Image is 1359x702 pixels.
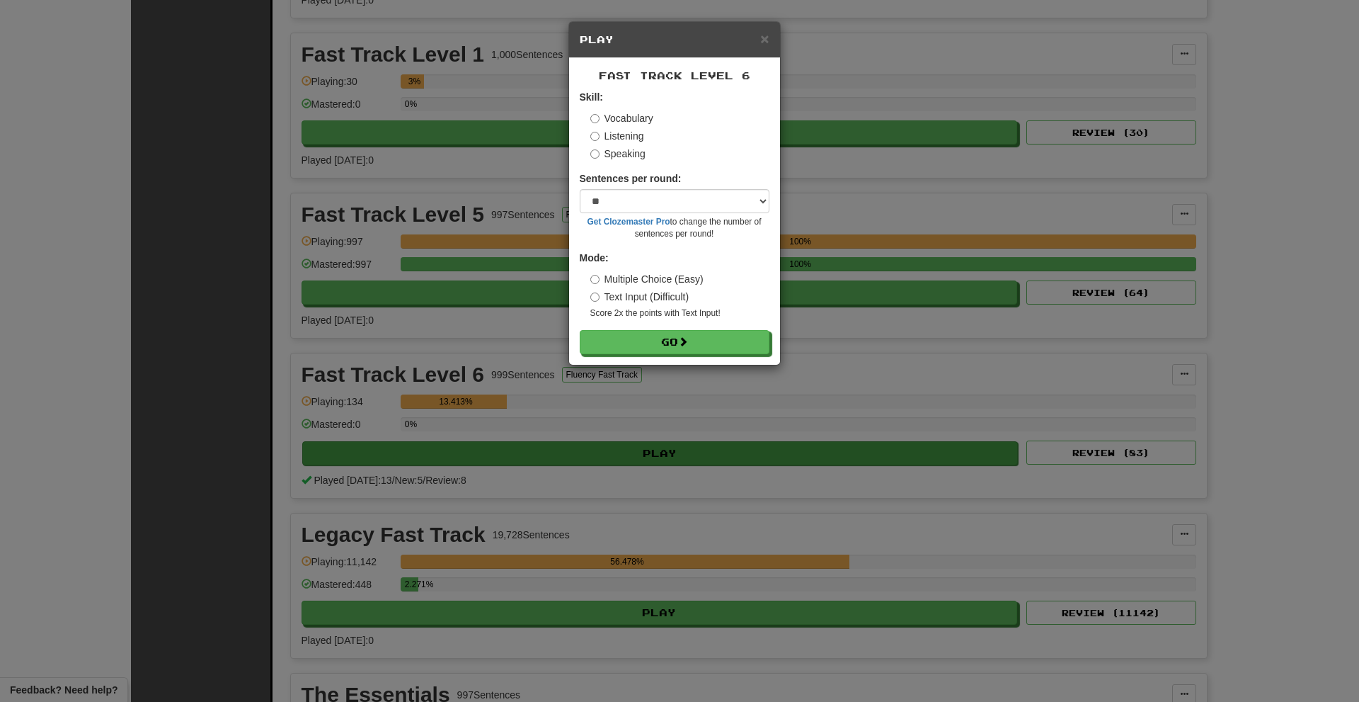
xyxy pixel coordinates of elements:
[590,290,689,304] label: Text Input (Difficult)
[590,129,644,143] label: Listening
[590,149,600,159] input: Speaking
[580,91,603,103] strong: Skill:
[580,33,769,47] h5: Play
[760,30,769,47] span: ×
[587,217,670,227] a: Get Clozemaster Pro
[590,272,704,286] label: Multiple Choice (Easy)
[599,69,750,81] span: Fast Track Level 6
[590,275,600,284] input: Multiple Choice (Easy)
[590,147,646,161] label: Speaking
[590,307,769,319] small: Score 2x the points with Text Input !
[580,216,769,240] small: to change the number of sentences per round!
[580,171,682,186] label: Sentences per round:
[590,111,653,125] label: Vocabulary
[580,330,769,354] button: Go
[590,132,600,141] input: Listening
[760,31,769,46] button: Close
[590,293,600,302] input: Text Input (Difficult)
[590,114,600,123] input: Vocabulary
[580,252,609,264] strong: Mode:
